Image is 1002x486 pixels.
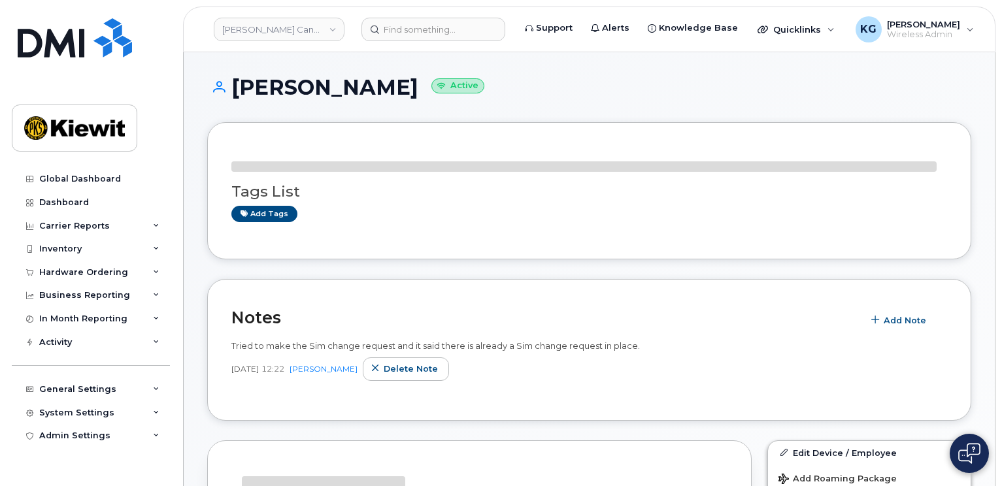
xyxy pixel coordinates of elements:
[231,340,640,351] span: Tried to make the Sim change request and it said there is already a Sim change request in place.
[431,78,484,93] small: Active
[207,76,971,99] h1: [PERSON_NAME]
[958,443,980,464] img: Open chat
[231,363,259,374] span: [DATE]
[384,363,438,375] span: Delete note
[363,357,449,381] button: Delete note
[231,206,297,222] a: Add tags
[768,441,971,464] a: Edit Device / Employee
[290,364,358,374] a: [PERSON_NAME]
[261,363,284,374] span: 12:22
[778,474,897,486] span: Add Roaming Package
[884,314,926,327] span: Add Note
[231,184,947,200] h3: Tags List
[863,308,937,332] button: Add Note
[231,308,856,327] h2: Notes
